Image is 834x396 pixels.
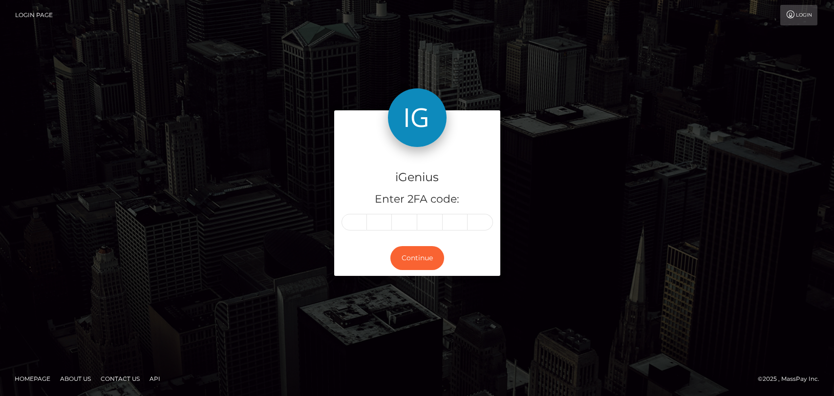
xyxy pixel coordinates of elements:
[11,371,54,386] a: Homepage
[146,371,164,386] a: API
[56,371,95,386] a: About Us
[342,169,493,186] h4: iGenius
[390,246,444,270] button: Continue
[780,5,817,25] a: Login
[388,88,447,147] img: iGenius
[97,371,144,386] a: Contact Us
[342,192,493,207] h5: Enter 2FA code:
[15,5,53,25] a: Login Page
[758,374,827,384] div: © 2025 , MassPay Inc.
